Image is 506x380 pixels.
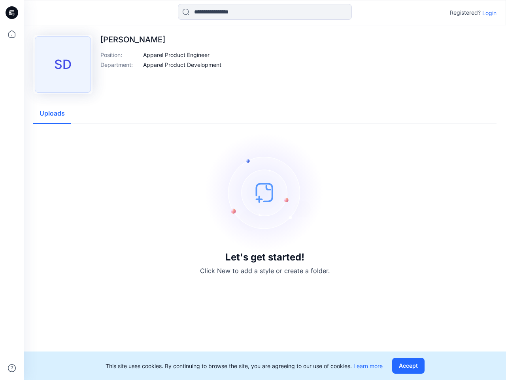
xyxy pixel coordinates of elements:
[392,358,425,374] button: Accept
[200,266,330,275] p: Click New to add a style or create a folder.
[100,51,140,59] p: Position :
[143,51,210,59] p: Apparel Product Engineer
[33,104,71,124] button: Uploads
[353,363,383,369] a: Learn more
[35,36,91,93] div: SD
[450,8,481,17] p: Registered?
[482,9,497,17] p: Login
[100,35,221,44] p: [PERSON_NAME]
[143,61,221,69] p: Apparel Product Development
[206,133,324,252] img: empty-state-image.svg
[100,61,140,69] p: Department :
[106,362,383,370] p: This site uses cookies. By continuing to browse the site, you are agreeing to our use of cookies.
[225,252,304,263] h3: Let's get started!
